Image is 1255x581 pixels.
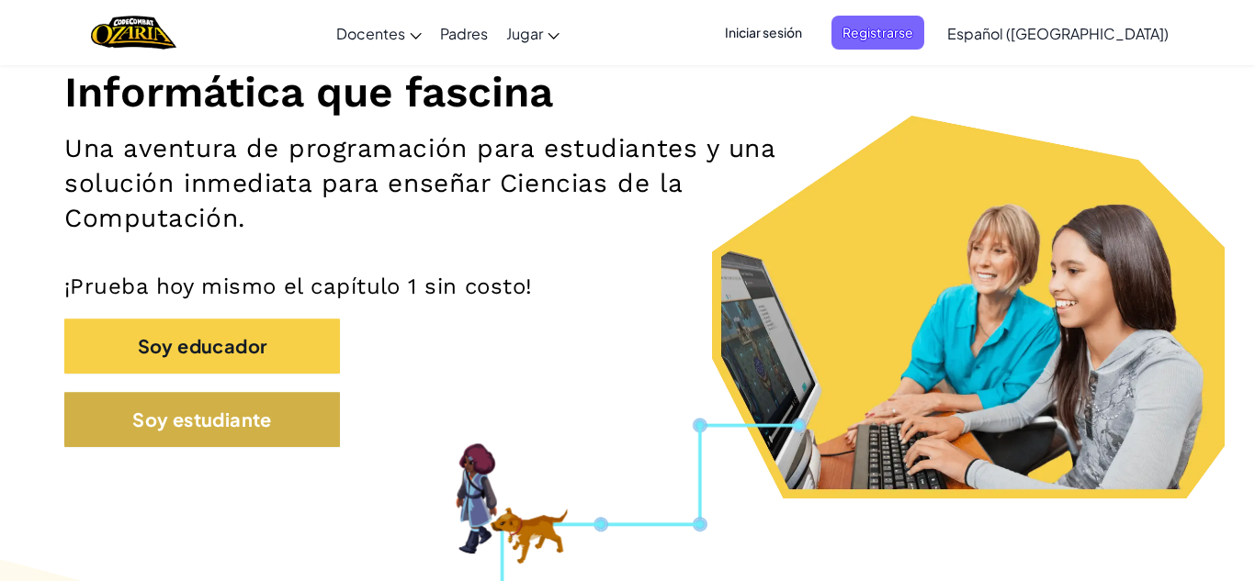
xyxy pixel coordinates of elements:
a: Ozaria by CodeCombat logo [91,14,176,51]
p: ¡Prueba hoy mismo el capítulo 1 sin costo! [64,273,1191,300]
a: Español ([GEOGRAPHIC_DATA]) [938,8,1178,58]
span: Docentes [336,24,405,43]
span: Español ([GEOGRAPHIC_DATA]) [947,24,1169,43]
button: Soy estudiante [64,392,340,447]
h1: Informática que fascina [64,66,1191,117]
button: Registrarse [831,16,924,50]
img: Home [91,14,176,51]
button: Iniciar sesión [714,16,813,50]
span: Jugar [506,24,543,43]
a: Jugar [497,8,569,58]
a: Padres [431,8,497,58]
h2: Una aventura de programación para estudiantes y una solución inmediata para enseñar Ciencias de l... [64,131,819,236]
button: Soy educador [64,318,340,374]
a: Docentes [327,8,431,58]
